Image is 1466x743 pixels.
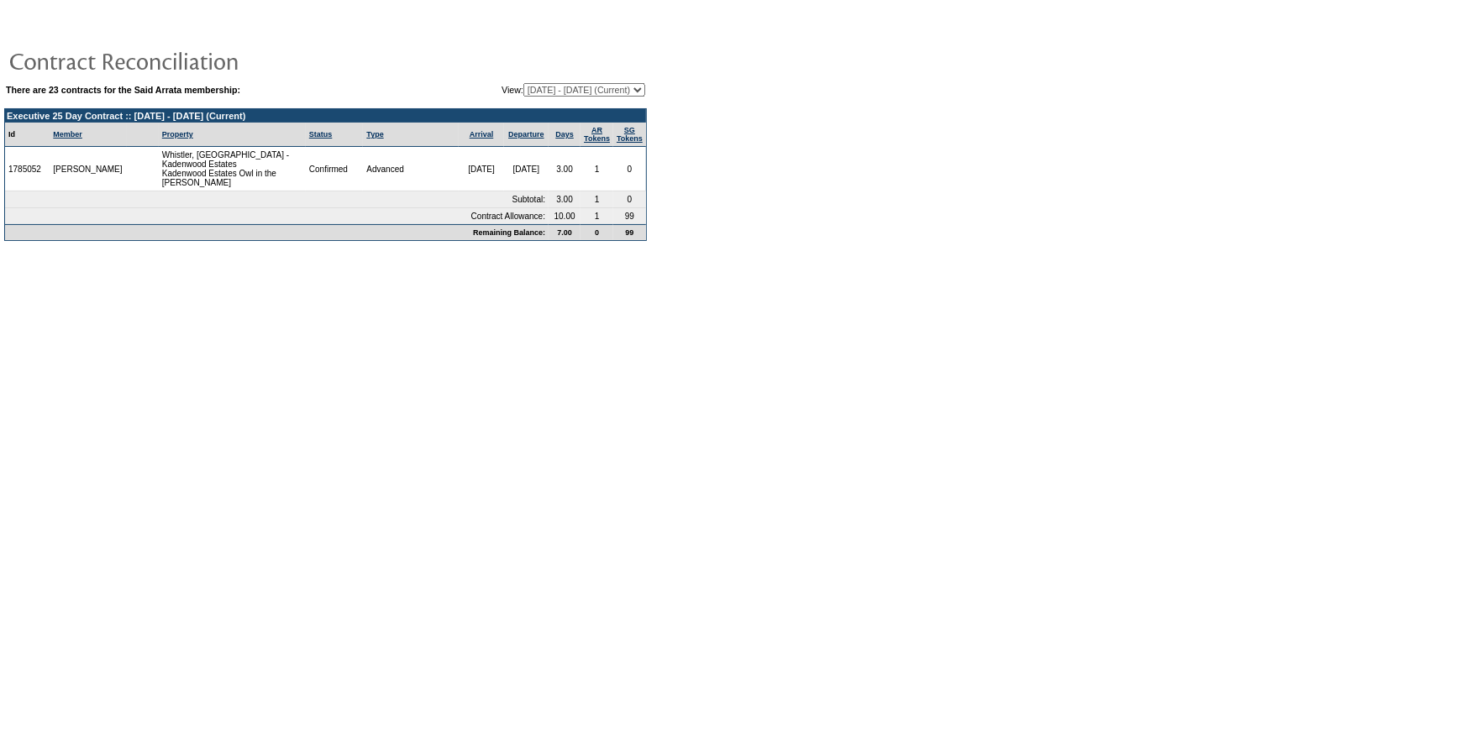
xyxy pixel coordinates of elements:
[508,130,544,139] a: Departure
[366,130,383,139] a: Type
[581,191,613,208] td: 1
[613,147,646,191] td: 0
[555,130,574,139] a: Days
[403,83,645,97] td: View:
[5,191,549,208] td: Subtotal:
[159,147,306,191] td: Whistler, [GEOGRAPHIC_DATA] - Kadenwood Estates Kadenwood Estates Owl in the [PERSON_NAME]
[549,208,581,224] td: 10.00
[6,85,240,95] b: There are 23 contracts for the Said Arrata membership:
[162,130,193,139] a: Property
[8,44,344,77] img: pgTtlContractReconciliation.gif
[5,109,646,123] td: Executive 25 Day Contract :: [DATE] - [DATE] (Current)
[53,130,82,139] a: Member
[5,208,549,224] td: Contract Allowance:
[5,224,549,240] td: Remaining Balance:
[309,130,333,139] a: Status
[613,191,646,208] td: 0
[613,208,646,224] td: 99
[549,224,581,240] td: 7.00
[581,208,613,224] td: 1
[306,147,364,191] td: Confirmed
[549,147,581,191] td: 3.00
[581,147,613,191] td: 1
[363,147,459,191] td: Advanced
[617,126,643,143] a: SGTokens
[584,126,610,143] a: ARTokens
[5,123,50,147] td: Id
[50,147,127,191] td: [PERSON_NAME]
[5,147,50,191] td: 1785052
[613,224,646,240] td: 99
[549,191,581,208] td: 3.00
[581,224,613,240] td: 0
[459,147,503,191] td: [DATE]
[504,147,549,191] td: [DATE]
[470,130,494,139] a: Arrival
